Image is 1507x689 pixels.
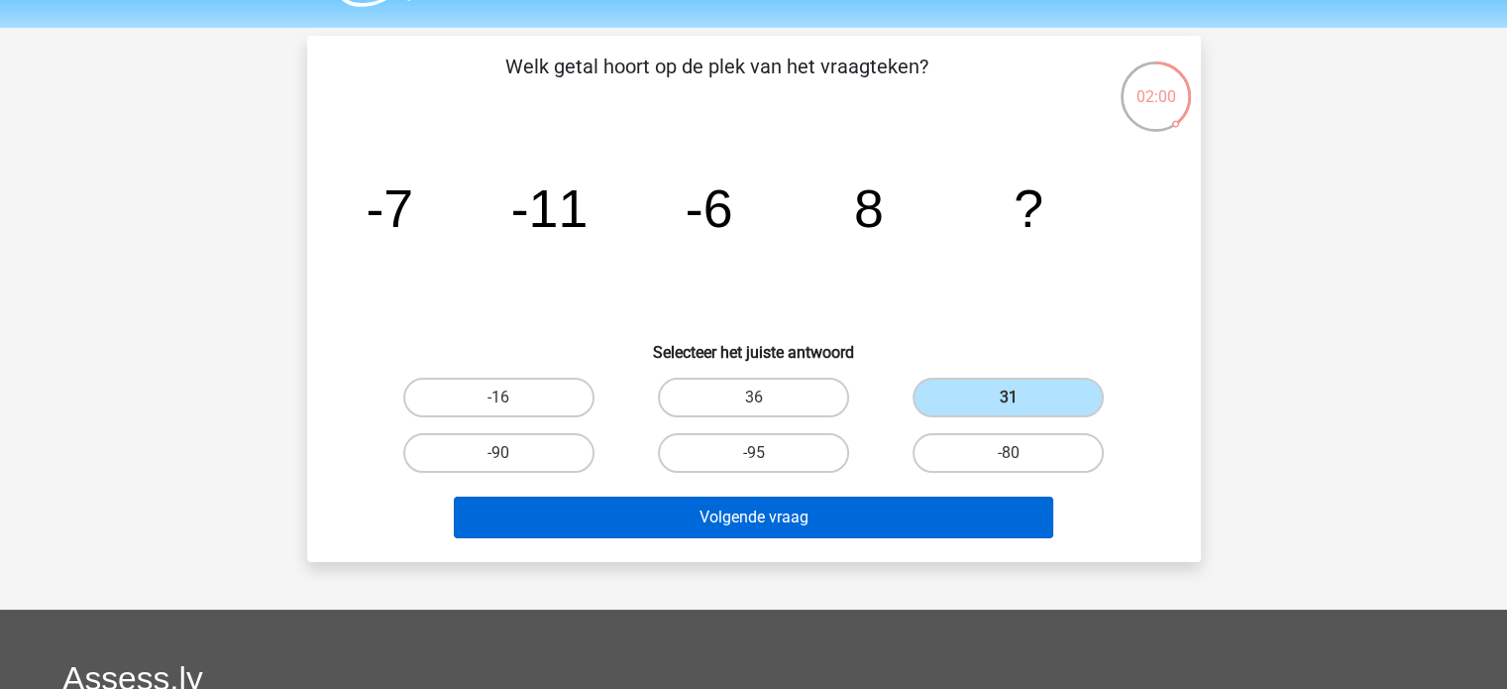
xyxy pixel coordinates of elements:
[658,378,849,417] label: 36
[366,178,413,238] tspan: -7
[339,52,1095,111] p: Welk getal hoort op de plek van het vraagteken?
[913,378,1104,417] label: 31
[1119,59,1193,109] div: 02:00
[454,497,1053,538] button: Volgende vraag
[510,178,588,238] tspan: -11
[685,178,732,238] tspan: -6
[403,378,594,417] label: -16
[853,178,883,238] tspan: 8
[339,327,1169,362] h6: Selecteer het juiste antwoord
[403,433,594,473] label: -90
[913,433,1104,473] label: -80
[658,433,849,473] label: -95
[1014,178,1043,238] tspan: ?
